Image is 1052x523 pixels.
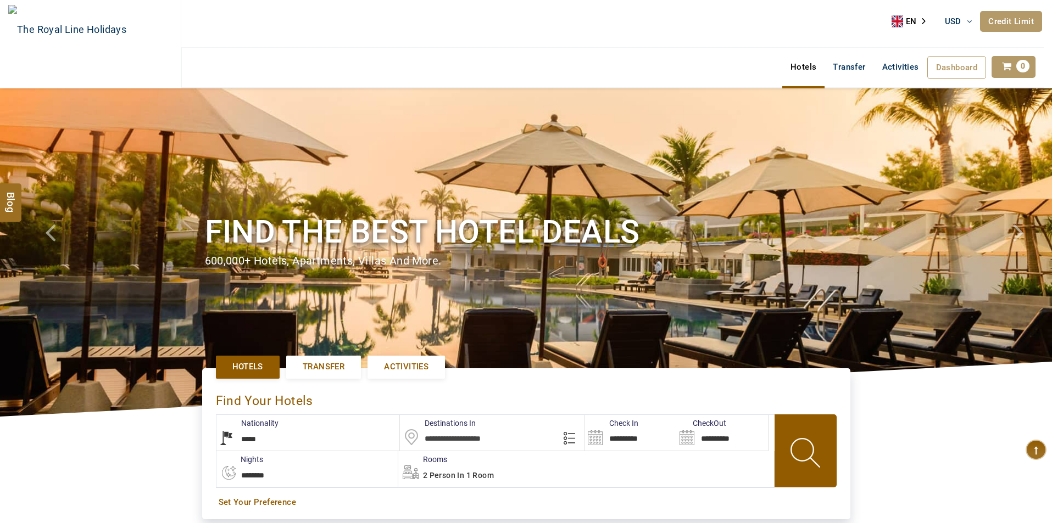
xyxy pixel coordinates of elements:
div: Find Your Hotels [216,382,837,414]
label: Check In [585,418,638,429]
a: Set Your Preference [219,497,834,508]
span: Activities [384,361,428,373]
label: CheckOut [676,418,726,429]
label: nights [216,454,263,465]
span: Blog [4,192,18,201]
span: Hotels [232,361,263,373]
span: USD [945,16,961,26]
span: 0 [1016,60,1029,72]
input: Search [676,415,768,451]
a: EN [892,13,933,30]
a: 0 [992,56,1036,78]
label: Destinations In [400,418,476,429]
input: Search [585,415,676,451]
aside: Language selected: English [892,13,933,30]
span: 2 Person in 1 Room [423,471,494,480]
label: Nationality [216,418,279,429]
a: Transfer [825,56,873,78]
div: Language [892,13,933,30]
a: Transfer [286,356,361,378]
a: Hotels [216,356,280,378]
span: Transfer [303,361,344,373]
span: Dashboard [936,63,978,72]
label: Rooms [398,454,447,465]
a: Activities [874,56,927,78]
a: Activities [368,356,445,378]
img: The Royal Line Holidays [8,5,126,54]
a: Credit Limit [980,11,1042,32]
h1: Find the best hotel deals [205,211,848,252]
div: 600,000+ hotels, apartments, villas and more. [205,253,848,269]
a: Hotels [782,56,825,78]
